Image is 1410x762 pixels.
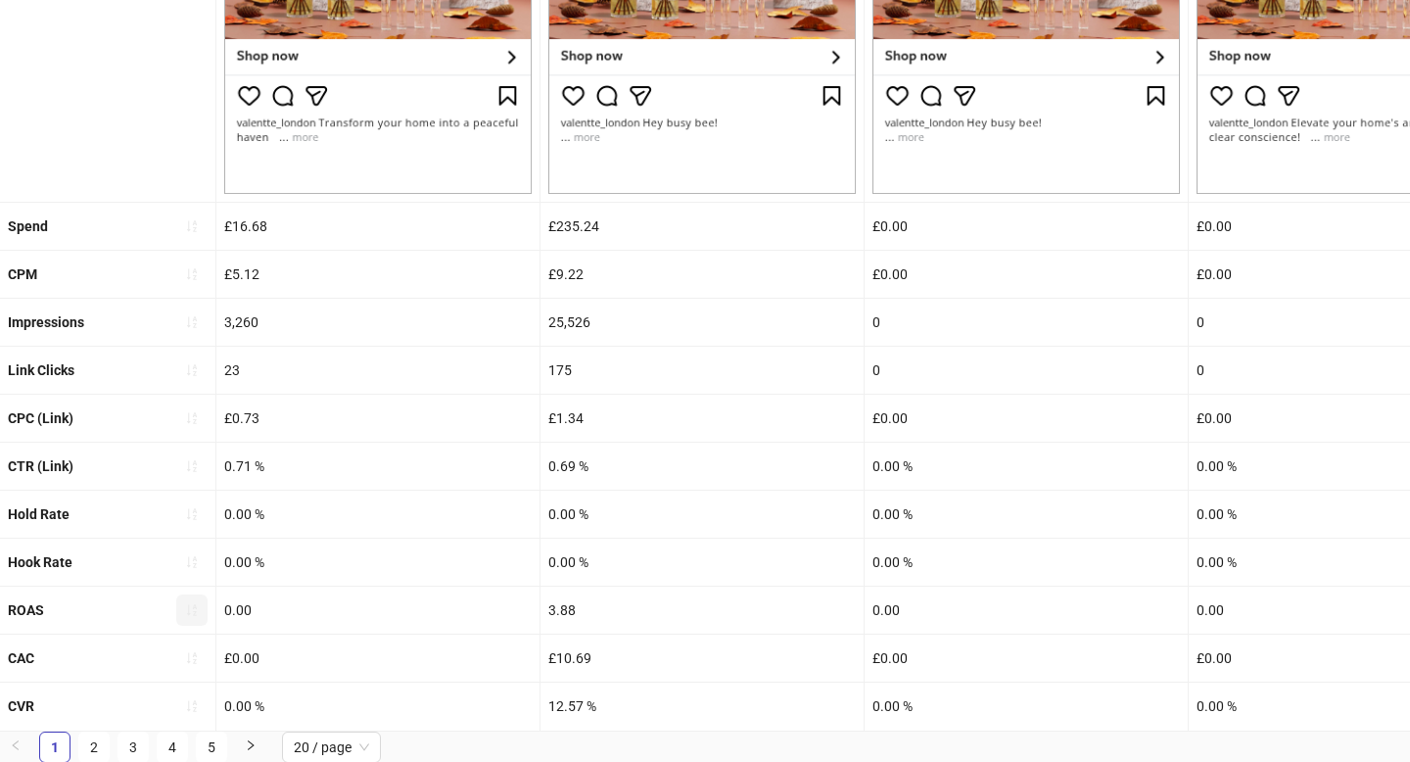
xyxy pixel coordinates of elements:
[540,443,864,490] div: 0.69 %
[216,203,540,250] div: £16.68
[79,733,109,762] a: 2
[216,683,540,730] div: 0.00 %
[216,539,540,586] div: 0.00 %
[865,395,1188,442] div: £0.00
[8,506,70,522] b: Hold Rate
[216,443,540,490] div: 0.71 %
[540,539,864,586] div: 0.00 %
[540,203,864,250] div: £235.24
[216,635,540,682] div: £0.00
[8,458,73,474] b: CTR (Link)
[185,411,199,425] span: sort-ascending
[865,299,1188,346] div: 0
[216,347,540,394] div: 23
[185,363,199,377] span: sort-ascending
[185,603,199,617] span: sort-ascending
[8,554,72,570] b: Hook Rate
[8,698,34,714] b: CVR
[40,733,70,762] a: 1
[865,491,1188,538] div: 0.00 %
[540,491,864,538] div: 0.00 %
[185,459,199,473] span: sort-ascending
[865,683,1188,730] div: 0.00 %
[8,410,73,426] b: CPC (Link)
[865,635,1188,682] div: £0.00
[865,587,1188,634] div: 0.00
[185,555,199,569] span: sort-ascending
[8,218,48,234] b: Spend
[540,299,864,346] div: 25,526
[8,266,37,282] b: CPM
[185,219,199,233] span: sort-ascending
[245,739,257,751] span: right
[185,507,199,521] span: sort-ascending
[294,733,369,762] span: 20 / page
[8,314,84,330] b: Impressions
[118,733,148,762] a: 3
[865,443,1188,490] div: 0.00 %
[540,395,864,442] div: £1.34
[540,251,864,298] div: £9.22
[540,347,864,394] div: 175
[216,491,540,538] div: 0.00 %
[865,203,1188,250] div: £0.00
[216,251,540,298] div: £5.12
[185,651,199,665] span: sort-ascending
[540,683,864,730] div: 12.57 %
[865,251,1188,298] div: £0.00
[8,650,34,666] b: CAC
[865,347,1188,394] div: 0
[216,299,540,346] div: 3,260
[185,267,199,281] span: sort-ascending
[216,395,540,442] div: £0.73
[197,733,226,762] a: 5
[8,362,74,378] b: Link Clicks
[865,539,1188,586] div: 0.00 %
[158,733,187,762] a: 4
[8,602,44,618] b: ROAS
[540,635,864,682] div: £10.69
[185,315,199,329] span: sort-ascending
[185,699,199,713] span: sort-ascending
[216,587,540,634] div: 0.00
[10,739,22,751] span: left
[540,587,864,634] div: 3.88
